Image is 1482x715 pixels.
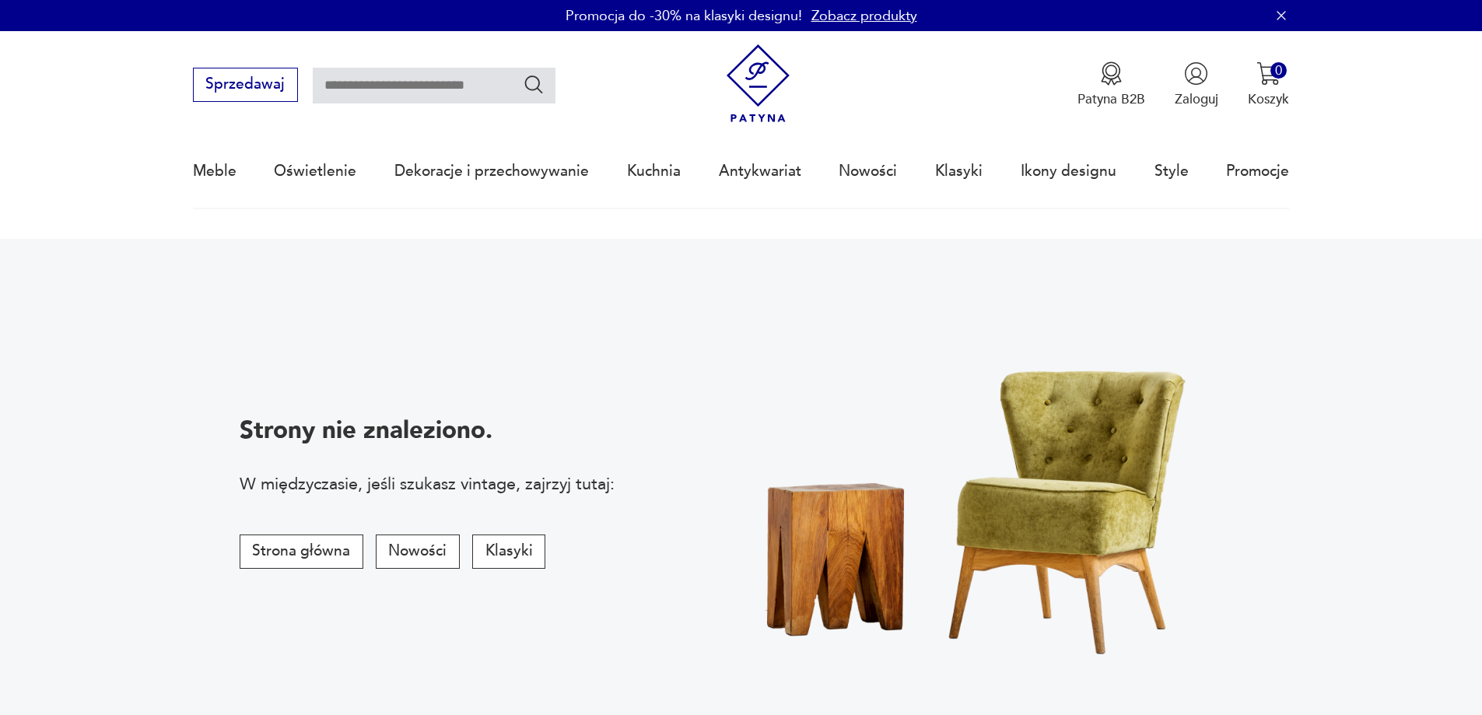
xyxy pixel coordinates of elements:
[1154,135,1189,207] a: Style
[706,299,1257,685] img: Fotel
[1184,61,1208,86] img: Ikonka użytkownika
[811,6,917,26] a: Zobacz produkty
[193,68,298,102] button: Sprzedawaj
[566,6,802,26] p: Promocja do -30% na klasyki designu!
[376,534,460,569] button: Nowości
[1099,61,1123,86] img: Ikona medalu
[240,472,615,496] p: W międzyczasie, jeśli szukasz vintage, zajrzyj tutaj:
[1248,90,1289,108] p: Koszyk
[523,73,545,96] button: Szukaj
[274,135,356,207] a: Oświetlenie
[193,79,298,92] a: Sprzedawaj
[1175,90,1218,108] p: Zaloguj
[719,44,797,123] img: Patyna - sklep z meblami i dekoracjami vintage
[193,135,236,207] a: Meble
[627,135,681,207] a: Kuchnia
[1226,135,1289,207] a: Promocje
[839,135,897,207] a: Nowości
[1248,61,1289,108] button: 0Koszyk
[1175,61,1218,108] button: Zaloguj
[719,135,801,207] a: Antykwariat
[1077,90,1145,108] p: Patyna B2B
[1256,61,1281,86] img: Ikona koszyka
[240,414,615,447] p: Strony nie znaleziono.
[1077,61,1145,108] button: Patyna B2B
[472,534,545,569] button: Klasyki
[935,135,983,207] a: Klasyki
[1270,62,1287,79] div: 0
[394,135,589,207] a: Dekoracje i przechowywanie
[1077,61,1145,108] a: Ikona medaluPatyna B2B
[240,534,363,569] button: Strona główna
[1021,135,1116,207] a: Ikony designu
